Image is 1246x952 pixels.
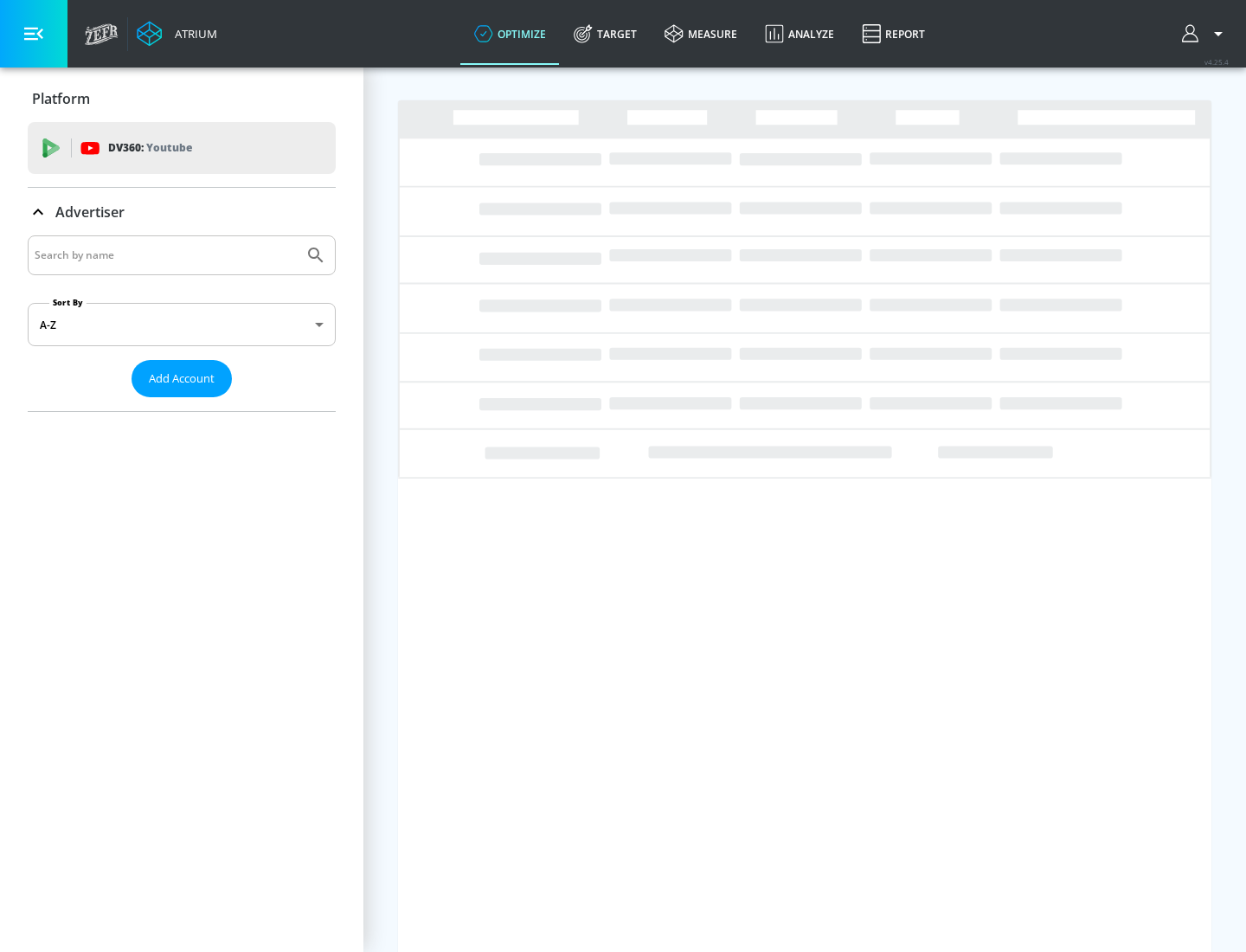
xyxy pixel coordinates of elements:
a: optimize [460,3,560,65]
a: measure [651,3,751,65]
span: v 4.25.4 [1204,57,1229,67]
input: Search by name [35,244,297,267]
a: Target [560,3,651,65]
div: A-Z [28,303,336,346]
div: Atrium [168,26,217,42]
div: Advertiser [28,188,336,236]
a: Atrium [137,21,217,47]
span: Add Account [149,369,215,389]
div: DV360: Youtube [28,122,336,174]
div: Advertiser [28,235,336,411]
p: Youtube [146,138,192,157]
div: Platform [28,74,336,123]
a: Analyze [751,3,848,65]
p: DV360: [108,138,192,158]
nav: list of Advertiser [28,397,336,411]
button: Add Account [132,360,232,397]
label: Sort By [49,297,87,308]
a: Report [848,3,939,65]
p: Advertiser [55,203,125,222]
p: Platform [32,89,90,108]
